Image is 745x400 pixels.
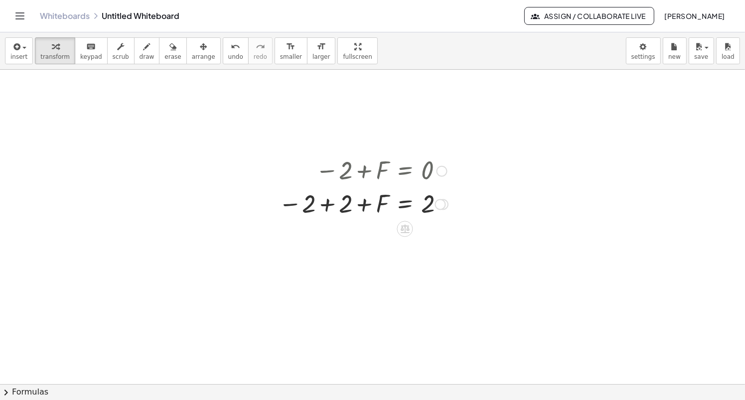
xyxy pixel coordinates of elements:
[626,37,661,64] button: settings
[192,53,215,60] span: arrange
[75,37,108,64] button: keyboardkeypad
[113,53,129,60] span: scrub
[337,37,377,64] button: fullscreen
[254,53,267,60] span: redo
[186,37,221,64] button: arrange
[159,37,186,64] button: erase
[663,37,687,64] button: new
[524,7,654,25] button: Assign / Collaborate Live
[533,11,646,20] span: Assign / Collaborate Live
[286,41,296,53] i: format_size
[10,53,27,60] span: insert
[307,37,335,64] button: format_sizelarger
[631,53,655,60] span: settings
[140,53,154,60] span: draw
[275,37,307,64] button: format_sizesmaller
[280,53,302,60] span: smaller
[664,11,725,20] span: [PERSON_NAME]
[689,37,714,64] button: save
[164,53,181,60] span: erase
[316,41,326,53] i: format_size
[668,53,681,60] span: new
[134,37,160,64] button: draw
[35,37,75,64] button: transform
[12,8,28,24] button: Toggle navigation
[80,53,102,60] span: keypad
[397,221,413,237] div: Apply the same math to both sides of the equation
[716,37,740,64] button: load
[694,53,708,60] span: save
[231,41,240,53] i: undo
[228,53,243,60] span: undo
[5,37,33,64] button: insert
[256,41,265,53] i: redo
[722,53,735,60] span: load
[248,37,273,64] button: redoredo
[40,11,90,21] a: Whiteboards
[656,7,733,25] button: [PERSON_NAME]
[107,37,135,64] button: scrub
[312,53,330,60] span: larger
[343,53,372,60] span: fullscreen
[40,53,70,60] span: transform
[86,41,96,53] i: keyboard
[223,37,249,64] button: undoundo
